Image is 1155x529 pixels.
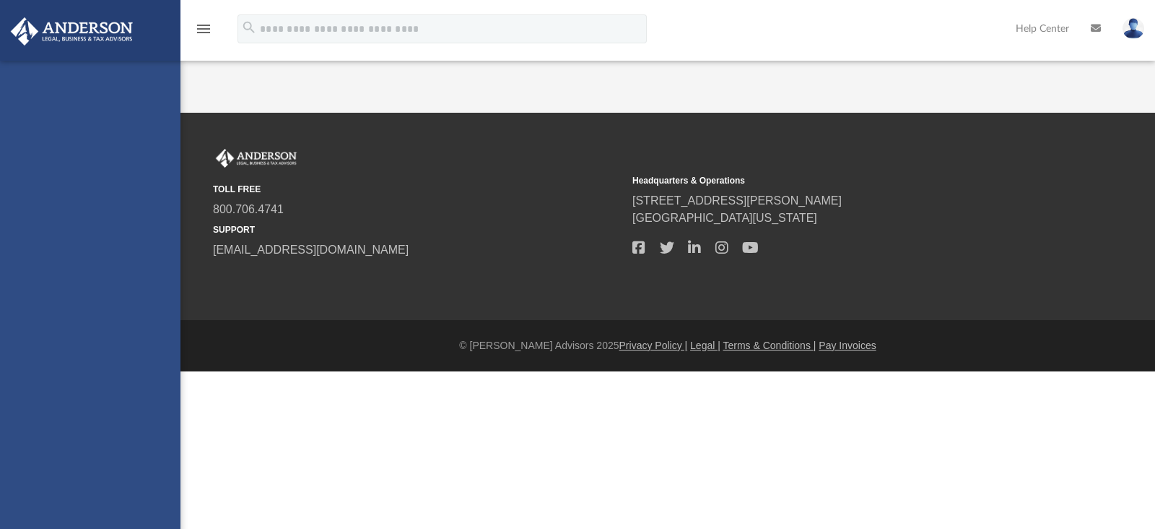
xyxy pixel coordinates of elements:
img: User Pic [1123,18,1144,39]
a: 800.706.4741 [213,203,284,215]
i: menu [195,20,212,38]
a: Privacy Policy | [619,340,688,351]
small: SUPPORT [213,223,622,236]
a: Terms & Conditions | [723,340,816,351]
img: Anderson Advisors Platinum Portal [6,17,137,46]
small: TOLL FREE [213,183,622,196]
i: search [241,20,257,35]
a: Legal | [690,340,720,351]
a: [EMAIL_ADDRESS][DOMAIN_NAME] [213,244,409,256]
div: © [PERSON_NAME] Advisors 2025 [180,338,1155,353]
a: [STREET_ADDRESS][PERSON_NAME] [632,194,842,207]
img: Anderson Advisors Platinum Portal [213,149,300,168]
small: Headquarters & Operations [632,174,1042,187]
a: Pay Invoices [819,340,876,351]
a: menu [195,27,212,38]
a: [GEOGRAPHIC_DATA][US_STATE] [632,212,817,224]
